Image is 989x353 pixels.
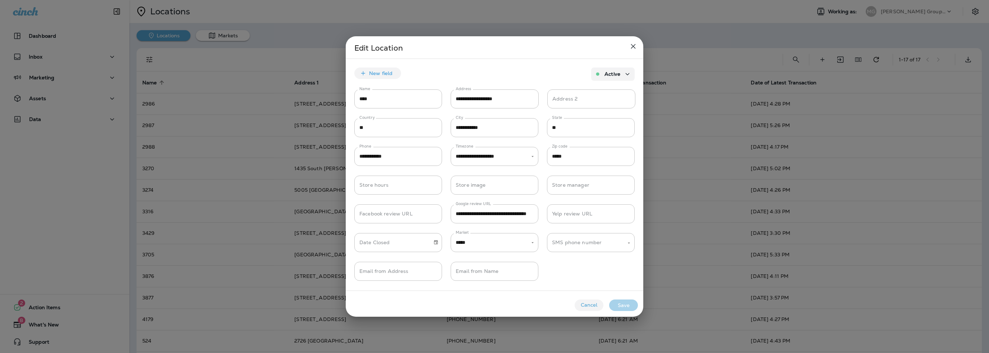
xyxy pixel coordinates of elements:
[346,36,643,59] h2: Edit Location
[359,86,370,92] label: Name
[591,68,635,81] button: Active
[575,299,603,311] button: Cancel
[456,144,473,149] label: Timezone
[456,115,463,120] label: City
[431,237,441,248] button: Choose date
[456,201,491,206] label: Google review URL
[359,115,375,120] label: Country
[456,230,469,235] label: Market
[359,144,371,149] label: Phone
[456,86,471,92] label: Address
[552,115,562,120] label: State
[529,153,536,160] button: Open
[354,68,401,79] button: New field
[626,39,640,54] button: close
[552,144,567,149] label: Zip code
[369,70,392,76] p: New field
[604,71,620,77] p: Active
[626,240,632,246] button: Open
[529,240,536,246] button: Open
